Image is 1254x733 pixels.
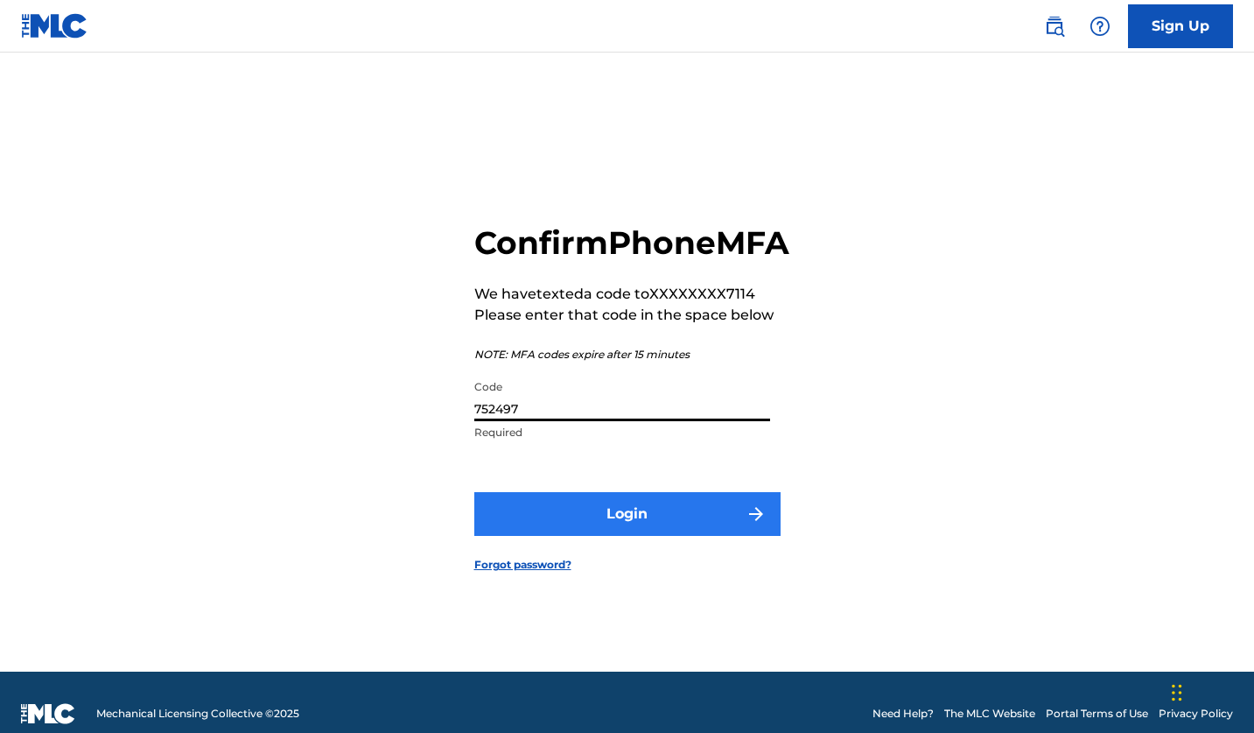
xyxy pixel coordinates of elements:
img: help [1089,16,1110,37]
div: Help [1082,9,1117,44]
a: Portal Terms of Use [1046,706,1148,722]
p: Please enter that code in the space below [474,305,789,326]
button: Login [474,492,781,536]
img: f7272a7cc735f4ea7f67.svg [746,504,767,525]
img: logo [21,703,75,724]
a: Privacy Policy [1159,706,1233,722]
a: Forgot password? [474,557,571,573]
a: The MLC Website [944,706,1035,722]
iframe: Chat Widget [1166,649,1254,733]
img: search [1044,16,1065,37]
p: NOTE: MFA codes expire after 15 minutes [474,347,789,363]
p: Required [474,425,770,441]
a: Sign Up [1128,4,1233,48]
a: Public Search [1037,9,1072,44]
div: Drag [1172,666,1182,719]
img: MLC Logo [21,13,88,39]
span: Mechanical Licensing Collective © 2025 [96,706,299,722]
h2: Confirm Phone MFA [474,223,789,263]
a: Need Help? [872,706,934,722]
p: We have texted a code to XXXXXXXX7114 [474,284,789,305]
